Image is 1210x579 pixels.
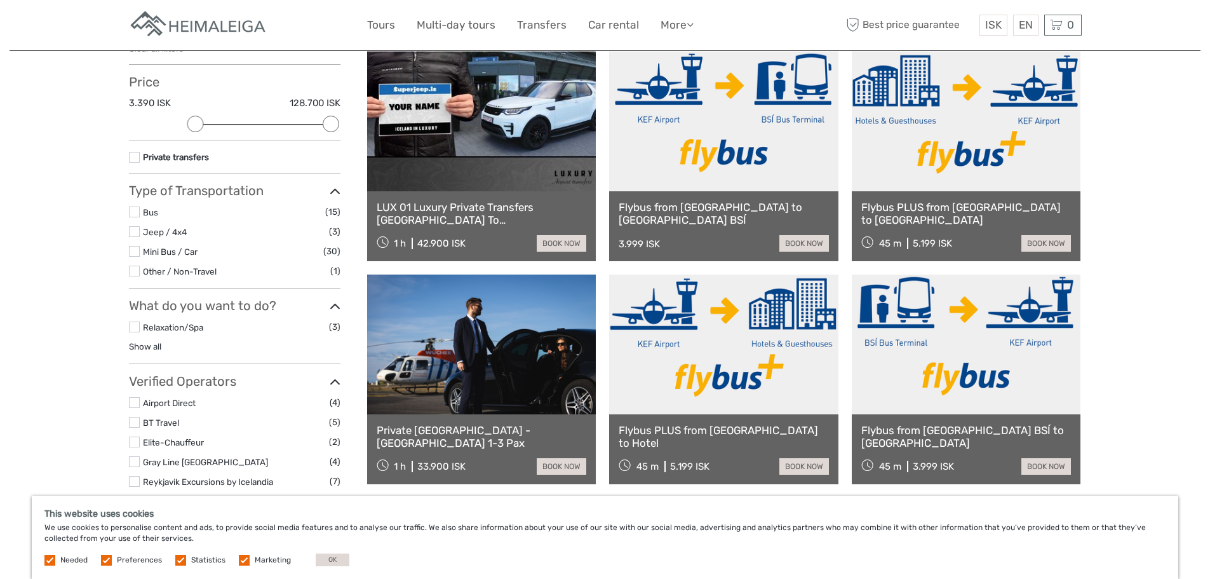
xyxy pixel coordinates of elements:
[143,437,204,447] a: Elite-Chauffeur
[1021,458,1071,475] a: book now
[913,461,954,472] div: 3.999 ISK
[517,16,567,34] a: Transfers
[143,418,179,428] a: BT Travel
[143,227,187,237] a: Jeep / 4x4
[367,16,395,34] a: Tours
[377,201,587,227] a: LUX 01 Luxury Private Transfers [GEOGRAPHIC_DATA] To [GEOGRAPHIC_DATA]
[394,461,406,472] span: 1 h
[330,395,340,410] span: (4)
[32,496,1178,579] div: We use cookies to personalise content and ads, to provide social media features and to analyse ou...
[129,97,171,110] label: 3.390 ISK
[143,457,268,467] a: Gray Line [GEOGRAPHIC_DATA]
[143,322,203,332] a: Relaxation/Spa
[537,235,586,252] a: book now
[588,16,639,34] a: Car rental
[330,264,340,278] span: (1)
[129,183,340,198] h3: Type of Transportation
[844,15,976,36] span: Best price guarantee
[417,238,466,249] div: 42.900 ISK
[143,207,158,217] a: Bus
[129,10,269,41] img: Apartments in Reykjavik
[44,508,1166,519] h5: This website uses cookies
[779,458,829,475] a: book now
[417,461,466,472] div: 33.900 ISK
[325,205,340,219] span: (15)
[143,398,196,408] a: Airport Direct
[913,238,952,249] div: 5.199 ISK
[619,424,829,450] a: Flybus PLUS from [GEOGRAPHIC_DATA] to Hotel
[861,201,1072,227] a: Flybus PLUS from [GEOGRAPHIC_DATA] to [GEOGRAPHIC_DATA]
[330,494,340,508] span: (1)
[316,554,349,566] button: OK
[661,16,694,34] a: More
[861,424,1072,450] a: Flybus from [GEOGRAPHIC_DATA] BSÍ to [GEOGRAPHIC_DATA]
[1021,235,1071,252] a: book now
[329,224,340,239] span: (3)
[323,244,340,259] span: (30)
[143,266,217,276] a: Other / Non-Travel
[636,461,659,472] span: 45 m
[129,341,161,351] a: Show all
[377,424,587,450] a: Private [GEOGRAPHIC_DATA] - [GEOGRAPHIC_DATA] 1-3 Pax
[146,20,161,35] button: Open LiveChat chat widget
[60,555,88,566] label: Needed
[619,238,660,250] div: 3.999 ISK
[330,474,340,489] span: (7)
[143,247,198,257] a: Mini Bus / Car
[1065,18,1076,31] span: 0
[143,152,209,162] a: Private transfers
[129,74,340,90] h3: Price
[129,374,340,389] h3: Verified Operators
[191,555,225,566] label: Statistics
[18,22,144,32] p: We're away right now. Please check back later!
[1013,15,1039,36] div: EN
[417,16,495,34] a: Multi-day tours
[537,458,586,475] a: book now
[329,435,340,449] span: (2)
[290,97,340,110] label: 128.700 ISK
[779,235,829,252] a: book now
[670,461,709,472] div: 5.199 ISK
[117,555,162,566] label: Preferences
[329,320,340,334] span: (3)
[143,477,273,487] a: Reykjavik Excursions by Icelandia
[255,555,291,566] label: Marketing
[985,18,1002,31] span: ISK
[879,461,901,472] span: 45 m
[394,238,406,249] span: 1 h
[330,454,340,469] span: (4)
[619,201,829,227] a: Flybus from [GEOGRAPHIC_DATA] to [GEOGRAPHIC_DATA] BSÍ
[879,238,901,249] span: 45 m
[329,415,340,430] span: (5)
[129,298,340,313] h3: What do you want to do?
